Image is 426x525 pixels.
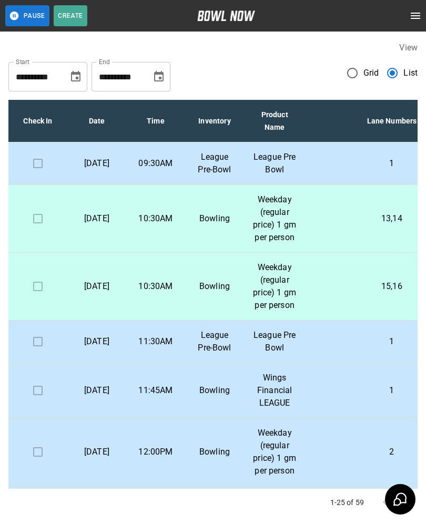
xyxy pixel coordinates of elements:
[244,100,305,142] th: Product Name
[252,193,297,244] p: Weekday (regular price) 1 gm per person
[76,384,118,397] p: [DATE]
[252,261,297,312] p: Weekday (regular price) 1 gm per person
[135,157,177,170] p: 09:30AM
[194,384,236,397] p: Bowling
[363,67,379,79] span: Grid
[135,212,177,225] p: 10:30AM
[252,151,297,176] p: League Pre Bowl
[403,67,418,79] span: List
[54,5,87,26] button: Create
[135,446,177,458] p: 12:00PM
[194,446,236,458] p: Bowling
[135,384,177,397] p: 11:45AM
[76,446,118,458] p: [DATE]
[194,212,236,225] p: Bowling
[126,100,185,142] th: Time
[197,11,255,21] img: logo
[185,100,244,142] th: Inventory
[148,66,169,87] button: Choose date, selected date is Oct 11, 2025
[194,151,236,176] p: League Pre-Bowl
[194,329,236,354] p: League Pre-Bowl
[405,5,426,26] button: open drawer
[135,280,177,293] p: 10:30AM
[135,335,177,348] p: 11:30AM
[76,157,118,170] p: [DATE]
[5,5,49,26] button: Pause
[8,100,67,142] th: Check In
[252,372,297,409] p: Wings Financial LEAGUE
[252,427,297,477] p: Weekday (regular price) 1 gm per person
[330,497,364,508] p: 1-25 of 59
[67,100,126,142] th: Date
[65,66,86,87] button: Choose date, selected date is Sep 12, 2025
[252,329,297,354] p: League Pre Bowl
[76,335,118,348] p: [DATE]
[76,280,118,293] p: [DATE]
[399,43,418,53] label: View
[76,212,118,225] p: [DATE]
[194,280,236,293] p: Bowling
